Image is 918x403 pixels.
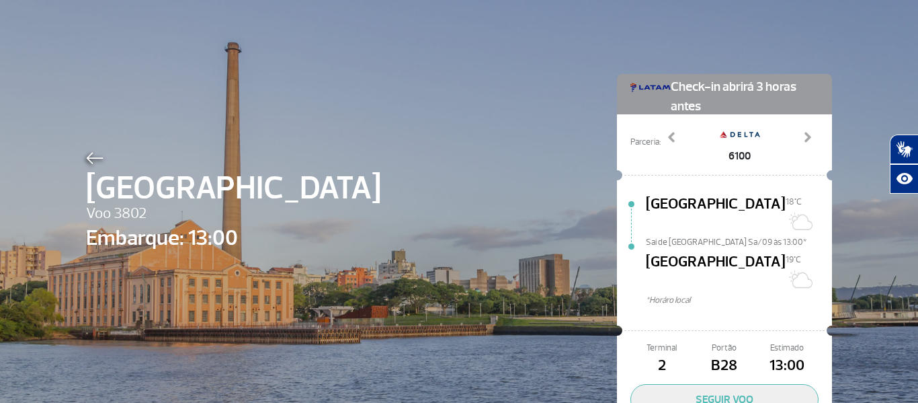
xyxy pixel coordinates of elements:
[671,74,819,116] span: Check-in abrirá 3 horas antes
[630,355,693,377] span: 2
[646,251,786,294] span: [GEOGRAPHIC_DATA]
[890,164,918,194] button: Abrir recursos assistivos.
[86,203,381,225] span: Voo 3802
[890,135,918,194] div: Plugin de acessibilidade da Hand Talk.
[693,355,755,377] span: B28
[86,164,381,213] span: [GEOGRAPHIC_DATA]
[693,342,755,355] span: Portão
[86,222,381,254] span: Embarque: 13:00
[646,193,786,236] span: [GEOGRAPHIC_DATA]
[890,135,918,164] button: Abrir tradutor de língua de sinais.
[646,236,832,246] span: Sai de [GEOGRAPHIC_DATA] Sa/09 às 13:00*
[630,342,693,355] span: Terminal
[786,208,812,235] img: Sol com algumas nuvens
[756,355,819,377] span: 13:00
[646,294,832,307] span: *Horáro local
[786,254,801,265] span: 19°C
[786,196,802,207] span: 18°C
[630,136,661,149] span: Parceria:
[786,266,812,293] img: Sol com muitas nuvens
[756,342,819,355] span: Estimado
[720,148,760,164] span: 6100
